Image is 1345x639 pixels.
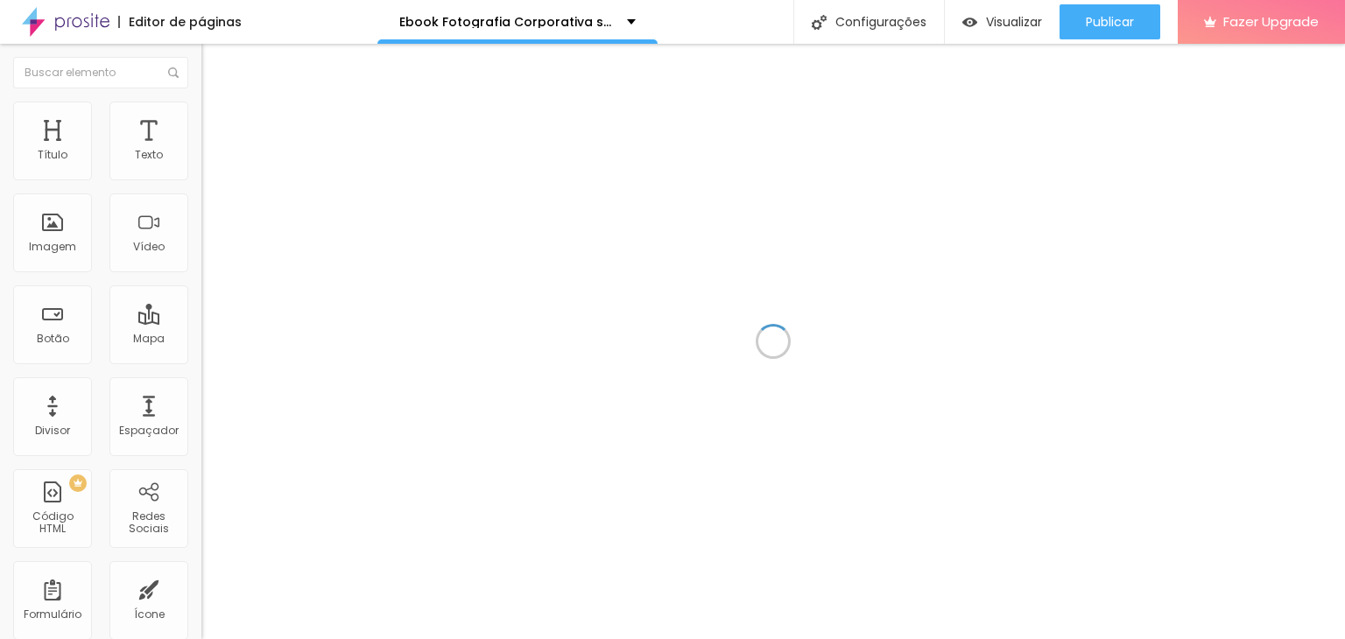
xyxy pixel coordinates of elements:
div: Título [38,149,67,161]
span: Publicar [1086,15,1134,29]
div: Imagem [29,241,76,253]
img: view-1.svg [962,15,977,30]
div: Ícone [134,608,165,621]
div: Espaçador [119,425,179,437]
div: Código HTML [18,510,87,536]
button: Publicar [1060,4,1160,39]
div: Divisor [35,425,70,437]
img: Icone [168,67,179,78]
div: Redes Sociais [114,510,183,536]
div: Texto [135,149,163,161]
div: Botão [37,333,69,345]
div: Formulário [24,608,81,621]
span: Fazer Upgrade [1223,14,1319,29]
div: Editor de páginas [118,16,242,28]
img: Icone [812,15,827,30]
span: Visualizar [986,15,1042,29]
div: Vídeo [133,241,165,253]
button: Visualizar [945,4,1060,39]
p: Ebook Fotografia Corporativa sem Estúdio [399,16,614,28]
input: Buscar elemento [13,57,188,88]
div: Mapa [133,333,165,345]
